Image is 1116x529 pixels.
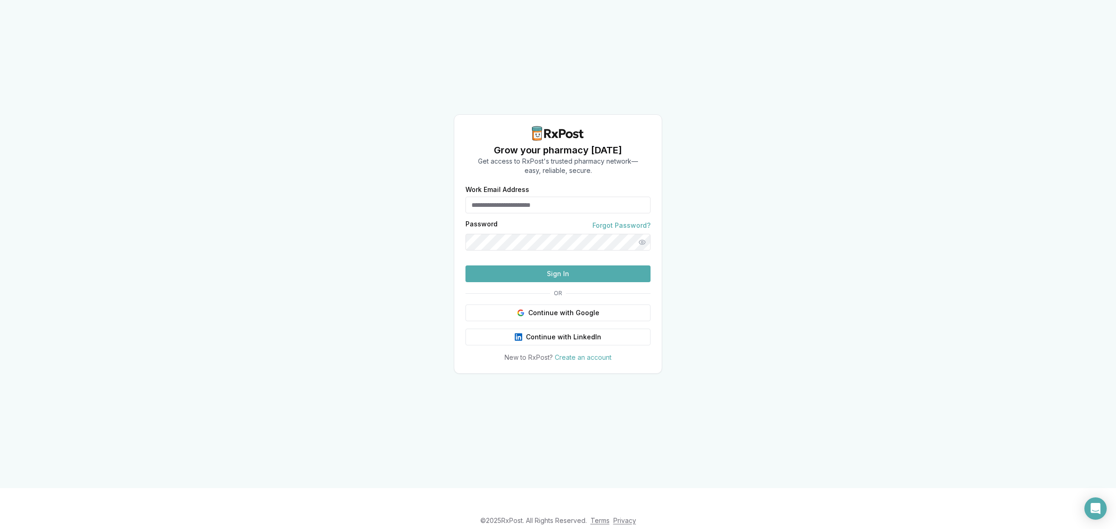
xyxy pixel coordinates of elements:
a: Forgot Password? [592,221,651,230]
button: Continue with Google [465,304,651,321]
label: Work Email Address [465,186,651,193]
img: Google [517,309,525,317]
span: New to RxPost? [505,353,553,361]
p: Get access to RxPost's trusted pharmacy network— easy, reliable, secure. [478,157,638,175]
button: Sign In [465,265,651,282]
button: Show password [634,234,651,251]
h1: Grow your pharmacy [DATE] [478,144,638,157]
label: Password [465,221,498,230]
img: RxPost Logo [528,126,588,141]
a: Terms [591,516,610,524]
div: Open Intercom Messenger [1084,497,1107,520]
img: LinkedIn [515,333,522,341]
a: Create an account [555,353,611,361]
a: Privacy [613,516,636,524]
button: Continue with LinkedIn [465,329,651,345]
span: OR [550,290,566,297]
